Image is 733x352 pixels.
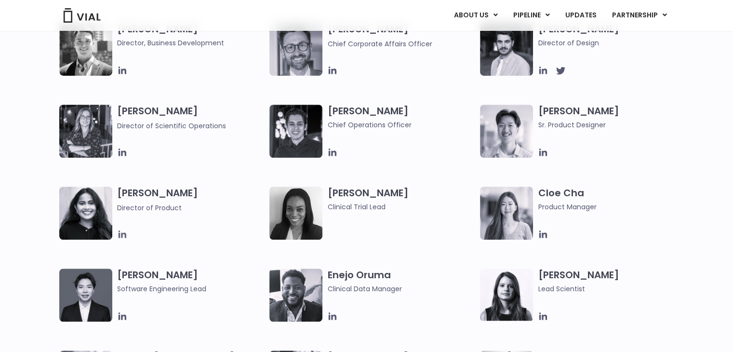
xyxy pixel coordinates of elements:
img: Paolo-M [269,23,322,76]
h3: [PERSON_NAME] [117,23,265,48]
h3: [PERSON_NAME] [327,187,475,212]
a: UPDATES [557,7,603,24]
span: Director of Scientific Operations [117,121,226,131]
h3: [PERSON_NAME] [538,269,686,294]
h3: [PERSON_NAME] [538,23,686,48]
h3: [PERSON_NAME] [117,269,265,294]
span: Sr. Product Designer [538,120,686,130]
img: Vial Logo [63,8,101,23]
img: Brennan [480,105,533,158]
span: Clinical Trial Lead [327,202,475,212]
h3: Enejo Oruma [327,269,475,294]
span: Director of Product [117,203,182,213]
img: Smiling woman named Dhruba [59,187,112,240]
img: Headshot of smiling man named Josh [269,105,322,158]
img: A black and white photo of a woman smiling. [269,187,322,240]
span: Software Engineering Lead [117,284,265,294]
span: Director, Business Development [117,38,265,48]
h3: [PERSON_NAME] [327,23,475,49]
img: Headshot of smiling woman named Elia [480,269,533,321]
h3: [PERSON_NAME] [117,187,265,213]
span: Chief Corporate Affairs Officer [327,39,432,49]
a: PIPELINEMenu Toggle [505,7,557,24]
h3: [PERSON_NAME] [117,105,265,131]
img: Headshot of smiling man named Enejo [269,269,322,322]
a: PARTNERSHIPMenu Toggle [604,7,674,24]
span: Product Manager [538,202,686,212]
h3: [PERSON_NAME] [538,105,686,130]
img: Headshot of smiling woman named Sarah [59,105,112,158]
h3: Cloe Cha [538,187,686,212]
span: Chief Operations Officer [327,120,475,130]
span: Clinical Data Manager [327,284,475,294]
h3: [PERSON_NAME] [327,105,475,130]
img: Cloe [480,187,533,240]
a: ABOUT USMenu Toggle [446,7,505,24]
span: Director of Design [538,38,686,48]
span: Lead Scientist [538,284,686,294]
img: A black and white photo of a smiling man in a suit at ARVO 2023. [59,23,112,76]
img: Headshot of smiling man named Albert [480,23,533,76]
